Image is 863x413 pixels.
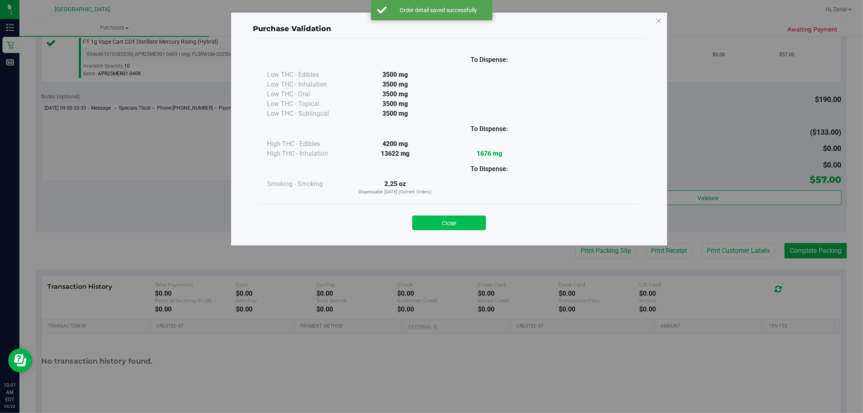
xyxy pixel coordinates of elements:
[8,348,32,373] iframe: Resource center
[348,70,442,80] div: 3500 mg
[253,24,331,33] span: Purchase Validation
[412,216,486,230] button: Close
[477,150,502,157] strong: 1676 mg
[348,139,442,149] div: 4200 mg
[348,149,442,159] div: 13622 mg
[267,179,348,189] div: Smoking - Smoking
[267,89,348,99] div: Low THC - Oral
[442,164,536,174] div: To Dispense:
[267,99,348,109] div: Low THC - Topical
[391,6,486,14] div: Order detail saved successfully
[348,99,442,109] div: 3500 mg
[442,124,536,134] div: To Dispense:
[267,109,348,119] div: Low THC - Sublingual
[267,80,348,89] div: Low THC - Inhalation
[267,139,348,149] div: High THC - Edibles
[267,149,348,159] div: High THC - Inhalation
[348,109,442,119] div: 3500 mg
[348,89,442,99] div: 3500 mg
[442,55,536,65] div: To Dispense:
[267,70,348,80] div: Low THC - Edibles
[348,179,442,196] div: 2.25 oz
[348,80,442,89] div: 3500 mg
[348,189,442,196] p: Dispensable [DATE] (Current Orders)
